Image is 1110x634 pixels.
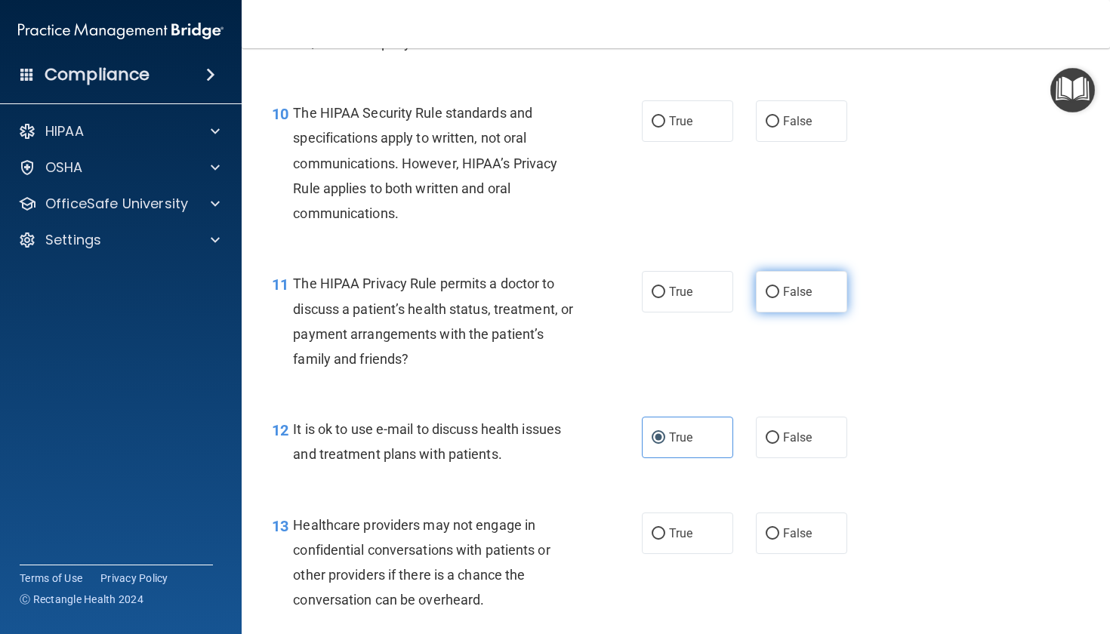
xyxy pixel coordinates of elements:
p: HIPAA [45,122,84,140]
span: 11 [272,275,288,294]
a: OSHA [18,158,220,177]
span: Ⓒ Rectangle Health 2024 [20,592,143,607]
a: HIPAA [18,122,220,140]
input: True [652,116,665,128]
p: OfficeSafe University [45,195,188,213]
span: True [669,526,692,540]
button: Open Resource Center [1050,68,1095,112]
p: Settings [45,231,101,249]
a: OfficeSafe University [18,195,220,213]
a: Settings [18,231,220,249]
span: False [783,526,812,540]
span: False [783,114,812,128]
span: The HIPAA Privacy Rule permits a doctor to discuss a patient’s health status, treatment, or payme... [293,275,573,367]
span: 13 [272,517,288,535]
p: OSHA [45,158,83,177]
iframe: Drift Widget Chat Controller [1034,530,1092,587]
span: True [669,430,692,445]
a: Terms of Use [20,571,82,586]
input: True [652,528,665,540]
img: PMB logo [18,16,224,46]
input: False [766,432,779,444]
span: False [783,285,812,299]
span: 10 [272,105,288,123]
span: True [669,285,692,299]
h4: Compliance [45,64,150,85]
span: Healthcare providers may not engage in confidential conversations with patients or other provider... [293,517,550,608]
span: It is ok to use e-mail to discuss health issues and treatment plans with patients. [293,421,561,462]
a: Privacy Policy [100,571,168,586]
span: 12 [272,421,288,439]
span: True [669,114,692,128]
span: False [783,430,812,445]
input: True [652,432,665,444]
input: False [766,287,779,298]
input: False [766,528,779,540]
input: False [766,116,779,128]
input: True [652,287,665,298]
span: The HIPAA Security Rule standards and specifications apply to written, not oral communications. H... [293,105,557,221]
